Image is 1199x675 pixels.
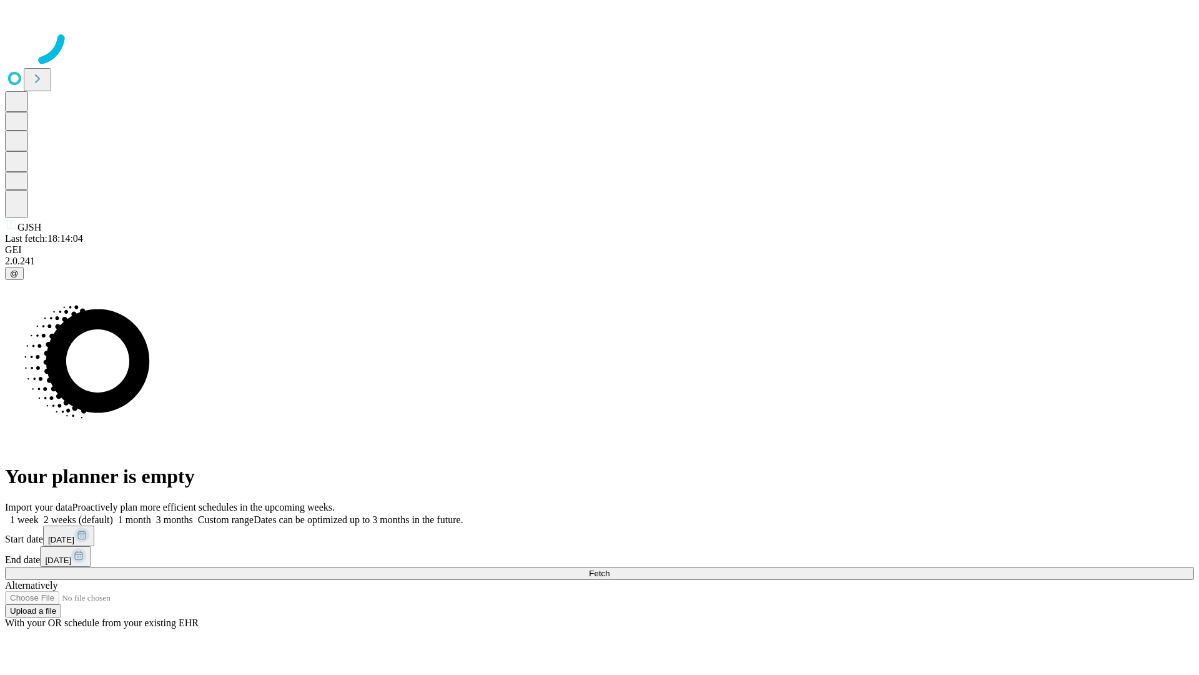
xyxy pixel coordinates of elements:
[156,514,193,525] span: 3 months
[254,514,463,525] span: Dates can be optimized up to 3 months in the future.
[5,580,57,591] span: Alternatively
[5,244,1194,256] div: GEI
[5,256,1194,267] div: 2.0.241
[45,556,71,565] span: [DATE]
[5,567,1194,580] button: Fetch
[5,604,61,617] button: Upload a file
[5,617,199,628] span: With your OR schedule from your existing EHR
[40,546,91,567] button: [DATE]
[48,535,74,544] span: [DATE]
[5,233,83,244] span: Last fetch: 18:14:04
[10,514,39,525] span: 1 week
[589,569,609,578] span: Fetch
[5,546,1194,567] div: End date
[10,269,19,278] span: @
[72,502,335,512] span: Proactively plan more efficient schedules in the upcoming weeks.
[17,222,41,232] span: GJSH
[118,514,151,525] span: 1 month
[5,526,1194,546] div: Start date
[198,514,254,525] span: Custom range
[5,267,24,280] button: @
[5,502,72,512] span: Import your data
[43,526,94,546] button: [DATE]
[5,465,1194,488] h1: Your planner is empty
[44,514,113,525] span: 2 weeks (default)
